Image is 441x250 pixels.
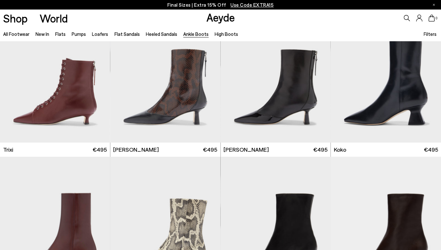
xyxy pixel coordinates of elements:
span: 0 [435,16,438,20]
a: New In [36,31,49,37]
a: All Footwear [3,31,29,37]
a: High Boots [215,31,238,37]
a: Flat Sandals [114,31,140,37]
span: €495 [424,146,438,154]
span: Koko [334,146,346,154]
a: [PERSON_NAME] €495 [221,142,331,157]
img: Sila Dual-Toned Boots [110,4,220,142]
a: 0 [428,15,435,22]
img: Sila Dual-Toned Boots [221,4,331,142]
span: Trixi [3,146,13,154]
a: [PERSON_NAME] €495 [110,142,220,157]
a: World [40,13,68,24]
span: Navigate to /collections/ss25-final-sizes [230,2,274,8]
p: Final Sizes | Extra 15% Off [167,1,274,9]
a: Koko €495 [331,142,441,157]
a: Pumps [72,31,86,37]
span: Filters [424,31,437,37]
span: [PERSON_NAME] [113,146,159,154]
a: Aeyde [206,10,235,24]
img: Koko Regal Heel Boots [331,4,441,142]
a: Heeled Sandals [146,31,177,37]
span: [PERSON_NAME] [224,146,269,154]
span: €495 [313,146,328,154]
span: €495 [203,146,217,154]
span: €495 [93,146,107,154]
a: Ankle Boots [183,31,209,37]
a: Loafers [92,31,108,37]
a: Shop [3,13,28,24]
a: Flats [55,31,66,37]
